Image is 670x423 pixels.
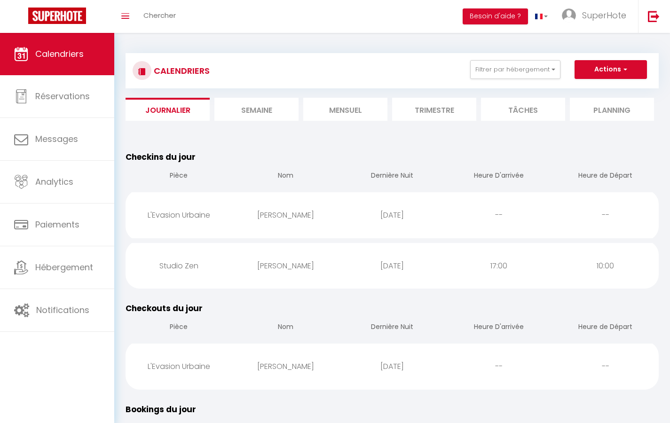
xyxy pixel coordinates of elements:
[552,200,659,230] div: --
[35,176,73,188] span: Analytics
[339,351,446,382] div: [DATE]
[232,351,339,382] div: [PERSON_NAME]
[232,314,339,341] th: Nom
[232,200,339,230] div: [PERSON_NAME]
[481,98,565,121] li: Tâches
[151,60,210,81] h3: CALENDRIERS
[126,404,196,415] span: Bookings du jour
[214,98,299,121] li: Semaine
[35,48,84,60] span: Calendriers
[392,98,476,121] li: Trimestre
[582,9,626,21] span: SuperHote
[126,314,232,341] th: Pièce
[36,304,89,316] span: Notifications
[126,303,203,314] span: Checkouts du jour
[126,351,232,382] div: L'Evasion Urbaine
[126,163,232,190] th: Pièce
[232,163,339,190] th: Nom
[126,200,232,230] div: L'Evasion Urbaine
[562,8,576,23] img: ...
[445,314,552,341] th: Heure D'arrivée
[575,60,647,79] button: Actions
[552,351,659,382] div: --
[35,133,78,145] span: Messages
[339,251,446,281] div: [DATE]
[143,10,176,20] span: Chercher
[339,200,446,230] div: [DATE]
[463,8,528,24] button: Besoin d'aide ?
[445,163,552,190] th: Heure D'arrivée
[552,163,659,190] th: Heure de Départ
[232,251,339,281] div: [PERSON_NAME]
[445,251,552,281] div: 17:00
[648,10,660,22] img: logout
[35,90,90,102] span: Réservations
[339,163,446,190] th: Dernière Nuit
[445,351,552,382] div: --
[35,261,93,273] span: Hébergement
[35,219,79,230] span: Paiements
[28,8,86,24] img: Super Booking
[470,60,560,79] button: Filtrer par hébergement
[339,314,446,341] th: Dernière Nuit
[126,151,196,163] span: Checkins du jour
[552,251,659,281] div: 10:00
[303,98,387,121] li: Mensuel
[126,98,210,121] li: Journalier
[445,200,552,230] div: --
[570,98,654,121] li: Planning
[126,251,232,281] div: Studio Zen
[552,314,659,341] th: Heure de Départ
[8,4,36,32] button: Ouvrir le widget de chat LiveChat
